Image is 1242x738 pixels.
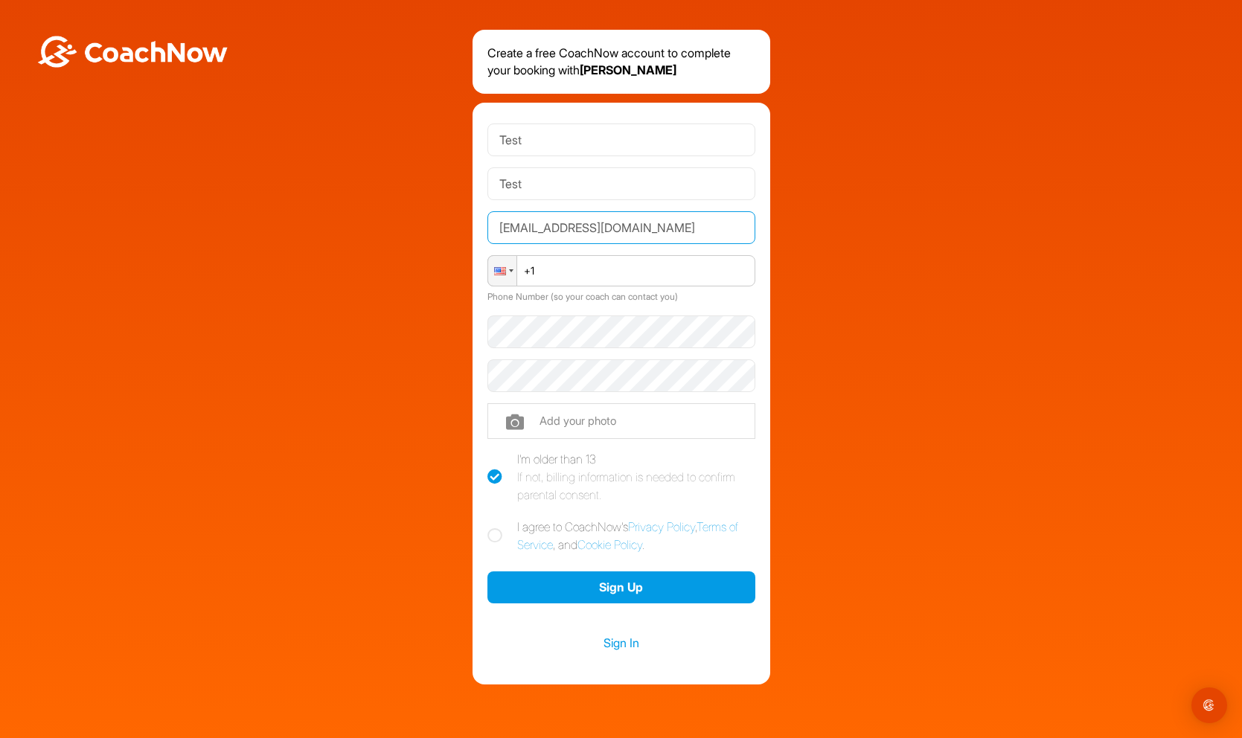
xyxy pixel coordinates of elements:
input: Email [487,211,755,244]
button: Sign Up [487,571,755,603]
img: BwLJSsUCoWCh5upNqxVrqldRgqLPVwmV24tXu5FoVAoFEpwwqQ3VIfuoInZCoVCoTD4vwADAC3ZFMkVEQFDAAAAAElFTkSuQmCC [36,36,229,68]
label: I agree to CoachNow's , , and . [487,518,755,553]
a: Cookie Policy [577,537,642,552]
input: First Name [487,123,755,156]
div: United States: + 1 [488,256,516,286]
div: I'm older than 13 [517,450,755,504]
div: Open Intercom Messenger [1191,687,1227,723]
input: Last Name [487,167,755,200]
a: Privacy Policy [628,519,695,534]
input: Phone Number [487,255,755,286]
strong: [PERSON_NAME] [580,62,676,77]
div: If not, billing information is needed to confirm parental consent. [517,468,755,504]
div: Create a free CoachNow account to complete your booking with [473,30,770,94]
label: Phone Number (so your coach can contact you) [487,291,678,302]
a: Sign In [487,633,755,652]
